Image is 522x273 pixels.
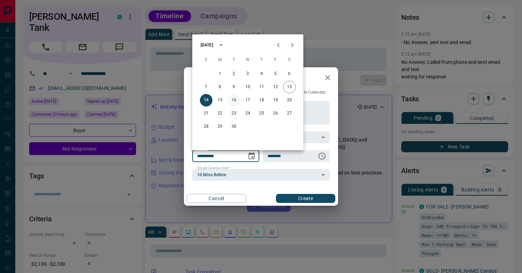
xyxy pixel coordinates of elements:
button: 3 [242,68,254,80]
button: 21 [200,107,212,120]
label: Google Calendar Alert [197,166,230,170]
button: 11 [255,81,268,93]
button: 4 [255,68,268,80]
button: 14 [200,94,212,106]
span: Monday [214,53,226,67]
button: 10 [242,81,254,93]
button: 17 [242,94,254,106]
button: 5 [269,68,282,80]
span: Thursday [255,53,268,67]
button: 25 [255,107,268,120]
button: Choose time, selected time is 6:00 AM [315,149,329,163]
button: 15 [214,94,226,106]
button: 6 [283,68,296,80]
button: 23 [228,107,240,120]
button: 27 [283,107,296,120]
button: 16 [228,94,240,106]
button: 13 [283,81,296,93]
button: 7 [200,81,212,93]
button: 12 [269,81,282,93]
button: Choose date, selected date is Sep 14, 2025 [245,149,259,163]
button: calendar view is open, switch to year view [215,39,227,51]
span: Tuesday [228,53,240,67]
label: Date [197,147,206,152]
button: 30 [228,120,240,133]
h2: New Task [184,67,231,89]
button: Previous month [271,38,285,52]
button: Next month [285,38,299,52]
div: [DATE] [201,42,213,48]
button: 18 [255,94,268,106]
button: 26 [269,107,282,120]
button: 8 [214,81,226,93]
button: 9 [228,81,240,93]
button: Cancel [187,194,246,203]
button: 20 [283,94,296,106]
span: Friday [269,53,282,67]
div: 10 Mins Before [192,169,330,181]
button: Create [276,194,335,203]
label: Time [268,147,277,152]
span: Saturday [283,53,296,67]
button: 29 [214,120,226,133]
button: 19 [269,94,282,106]
span: Sunday [200,53,212,67]
button: 28 [200,120,212,133]
span: Wednesday [242,53,254,67]
button: 2 [228,68,240,80]
button: 22 [214,107,226,120]
button: 24 [242,107,254,120]
button: 1 [214,68,226,80]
